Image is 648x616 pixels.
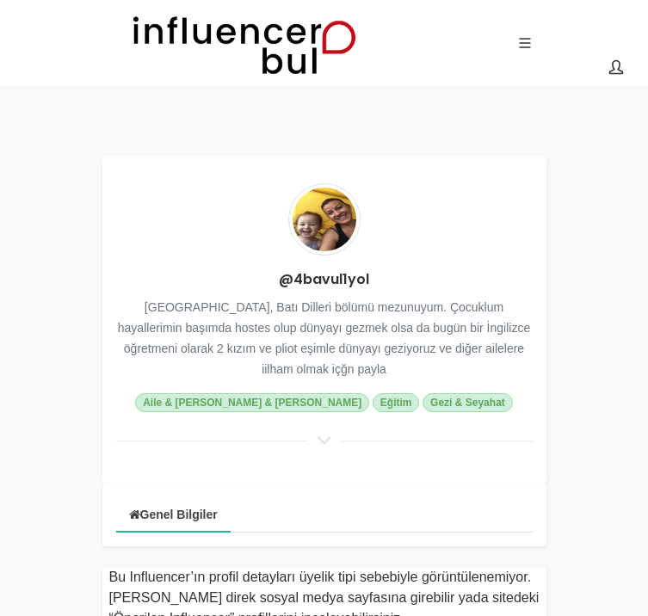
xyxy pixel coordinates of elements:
small: [GEOGRAPHIC_DATA], Batı Dilleri bölümü mezunuyum. Çocuklum hayallerimin başımda hostes olup dünya... [118,300,530,376]
img: Avatar [288,183,361,256]
span: Eğitim [373,393,419,412]
h4: @4bavul1yol [116,269,533,290]
span: Aile & [PERSON_NAME] & [PERSON_NAME] [135,393,369,412]
span: Gezi & Seyahat [423,393,512,412]
a: Genel Bilgiler [116,495,231,533]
